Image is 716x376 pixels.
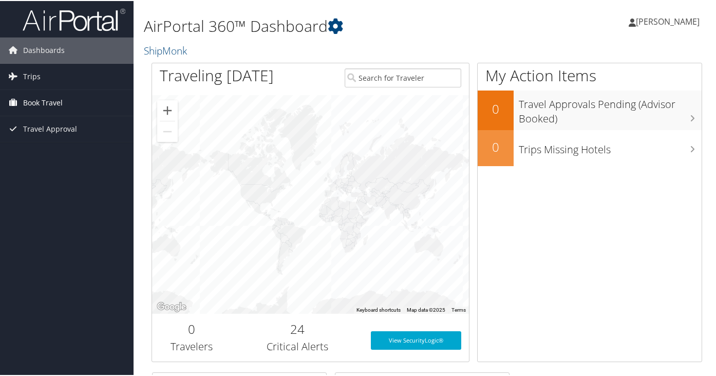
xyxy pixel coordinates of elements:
a: View SecurityLogic® [371,330,461,349]
h2: 0 [160,319,223,337]
a: [PERSON_NAME] [629,5,710,36]
button: Zoom in [157,99,178,120]
a: Open this area in Google Maps (opens a new window) [155,299,189,313]
h3: Critical Alerts [239,338,355,353]
span: Trips [23,63,41,88]
h1: Traveling [DATE] [160,64,274,85]
h2: 0 [478,137,514,155]
input: Search for Traveler [345,67,461,86]
button: Keyboard shortcuts [356,306,401,313]
h3: Travel Approvals Pending (Advisor Booked) [519,91,702,125]
h3: Travelers [160,338,223,353]
h2: 24 [239,319,355,337]
button: Zoom out [157,120,178,141]
span: Dashboards [23,37,65,62]
a: Terms (opens in new tab) [451,306,466,312]
h1: My Action Items [478,64,702,85]
img: airportal-logo.png [23,7,125,31]
a: ShipMonk [144,43,190,57]
span: [PERSON_NAME] [636,15,700,26]
a: 0Travel Approvals Pending (Advisor Booked) [478,89,702,129]
img: Google [155,299,189,313]
span: Travel Approval [23,115,77,141]
h3: Trips Missing Hotels [519,136,702,156]
span: Map data ©2025 [407,306,445,312]
h2: 0 [478,99,514,117]
span: Book Travel [23,89,63,115]
a: 0Trips Missing Hotels [478,129,702,165]
h1: AirPortal 360™ Dashboard [144,14,521,36]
